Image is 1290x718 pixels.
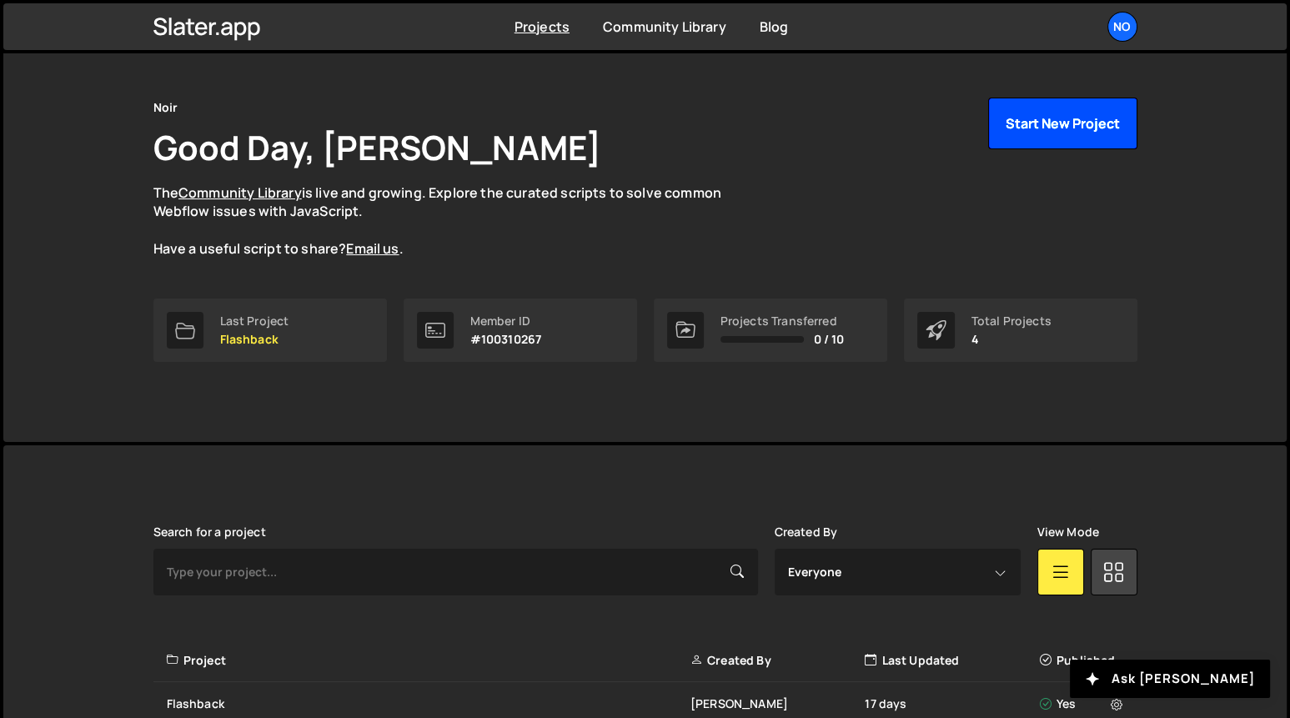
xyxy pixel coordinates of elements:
[1037,525,1099,539] label: View Mode
[470,333,542,346] p: #100310267
[1107,12,1137,42] a: No
[814,333,845,346] span: 0 / 10
[178,183,302,202] a: Community Library
[167,652,690,669] div: Project
[167,695,690,712] div: Flashback
[1040,652,1127,669] div: Published
[153,98,178,118] div: Noir
[1070,660,1270,698] button: Ask [PERSON_NAME]
[153,183,754,259] p: The is live and growing. Explore the curated scripts to solve common Webflow issues with JavaScri...
[971,314,1052,328] div: Total Projects
[690,695,865,712] div: [PERSON_NAME]
[470,314,542,328] div: Member ID
[153,299,387,362] a: Last Project Flashback
[720,314,845,328] div: Projects Transferred
[865,695,1039,712] div: 17 days
[346,239,399,258] a: Email us
[865,652,1039,669] div: Last Updated
[220,314,289,328] div: Last Project
[603,18,726,36] a: Community Library
[971,333,1052,346] p: 4
[514,18,570,36] a: Projects
[775,525,838,539] label: Created By
[988,98,1137,149] button: Start New Project
[1040,695,1127,712] div: Yes
[153,549,758,595] input: Type your project...
[153,525,266,539] label: Search for a project
[220,333,289,346] p: Flashback
[153,124,602,170] h1: Good Day, [PERSON_NAME]
[690,652,865,669] div: Created By
[760,18,789,36] a: Blog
